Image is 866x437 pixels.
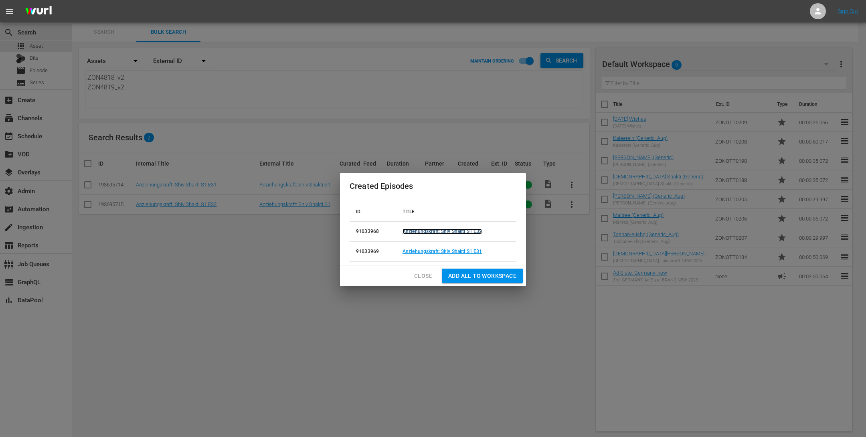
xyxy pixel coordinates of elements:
button: Add all to Workspace [442,269,523,283]
span: Add all to Workspace [448,271,516,281]
h2: Created Episodes [350,180,516,192]
span: menu [5,6,14,16]
th: ID [350,202,396,222]
th: TITLE [396,202,516,222]
td: 91033968 [350,221,396,241]
a: Anziehungskraft: Shiv Shakti S1 E31 [403,249,482,254]
img: ans4CAIJ8jUAAAAAAAAAAAAAAAAAAAAAAAAgQb4GAAAAAAAAAAAAAAAAAAAAAAAAJMjXAAAAAAAAAAAAAAAAAAAAAAAAgAT5G... [19,2,58,21]
span: Close [414,271,432,281]
button: Close [408,269,439,283]
td: 91033969 [350,241,396,261]
a: Anziehungskraft: Shiv Shakti S1 E32 [403,229,482,234]
a: Sign Out [838,8,858,14]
